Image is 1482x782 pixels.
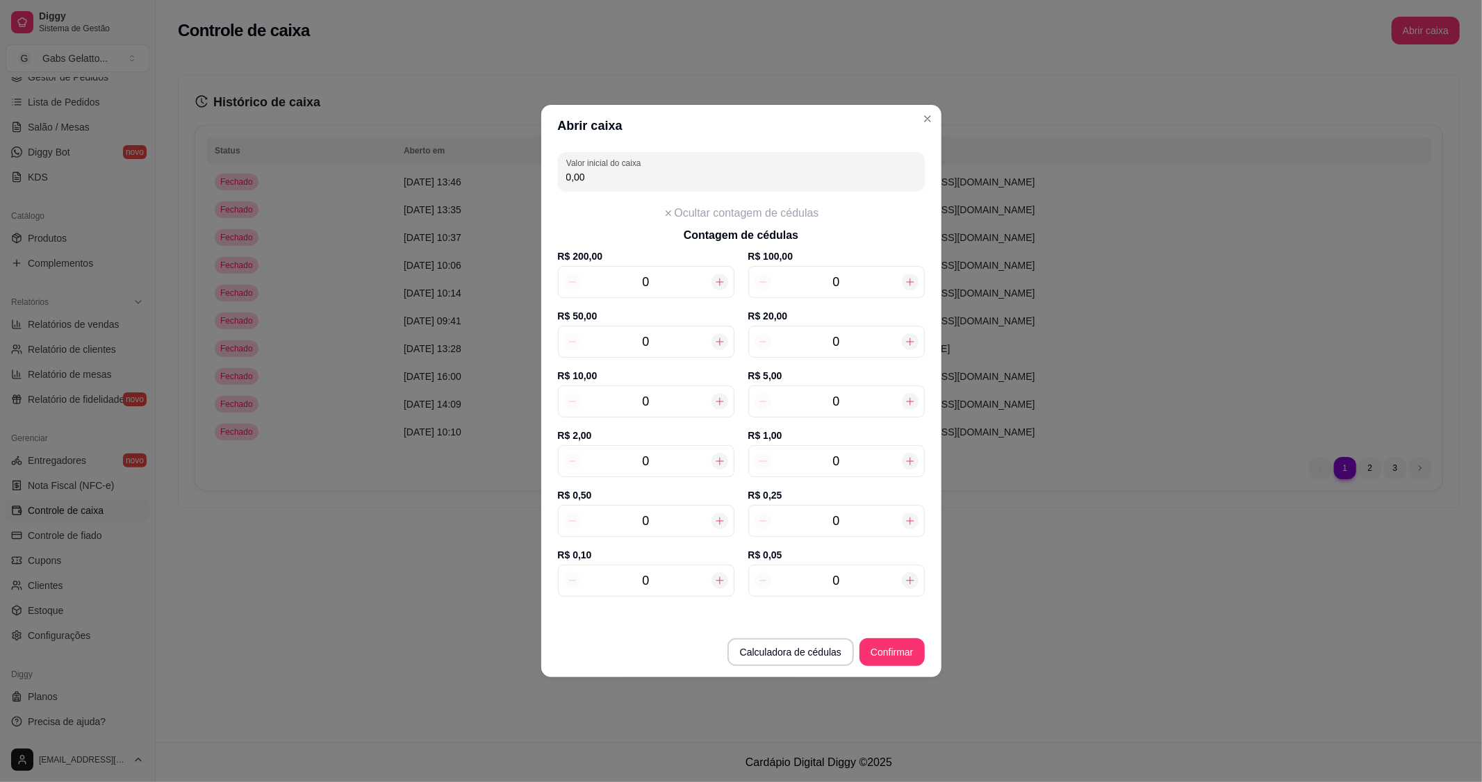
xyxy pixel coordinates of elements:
[566,157,645,169] label: Valor inicial do caixa
[727,638,854,666] button: Calculadora de cédulas
[674,205,818,222] p: Ocultar contagem de cédulas
[748,429,925,442] label: R$ 1,00
[558,429,734,442] label: R$ 2,00
[558,548,734,562] label: R$ 0,10
[558,369,734,383] label: R$ 10,00
[558,227,925,244] h3: Contagem de cédulas
[748,309,925,323] label: R$ 20,00
[566,170,916,184] input: Valor inicial do caixa
[748,369,925,383] label: R$ 5,00
[558,249,734,263] label: R$ 200,00
[916,108,939,130] button: Close
[748,488,925,502] label: R$ 0,25
[558,488,734,502] label: R$ 0,50
[748,249,925,263] label: R$ 100,00
[859,638,924,666] button: Confirmar
[541,105,941,147] header: Abrir caixa
[558,309,734,323] label: R$ 50,00
[748,548,925,562] label: R$ 0,05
